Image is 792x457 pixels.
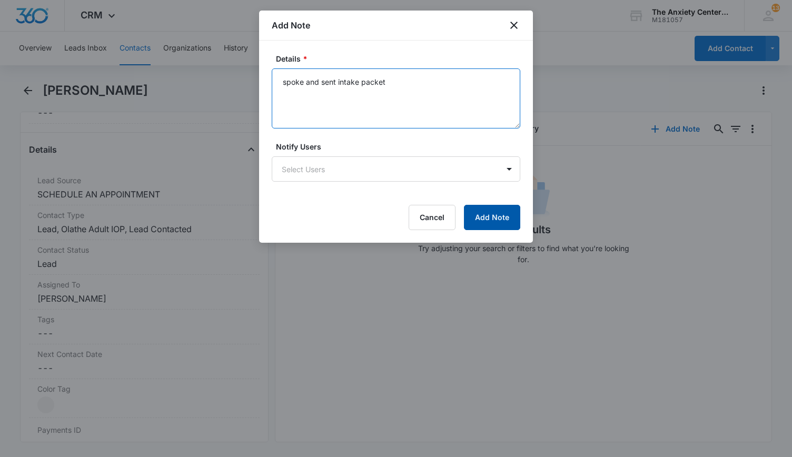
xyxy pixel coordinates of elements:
button: Add Note [464,205,520,230]
textarea: spoke and sent intake packet [272,68,520,128]
label: Notify Users [276,141,524,152]
button: Cancel [409,205,456,230]
button: close [508,19,520,32]
h1: Add Note [272,19,310,32]
label: Details [276,53,524,64]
